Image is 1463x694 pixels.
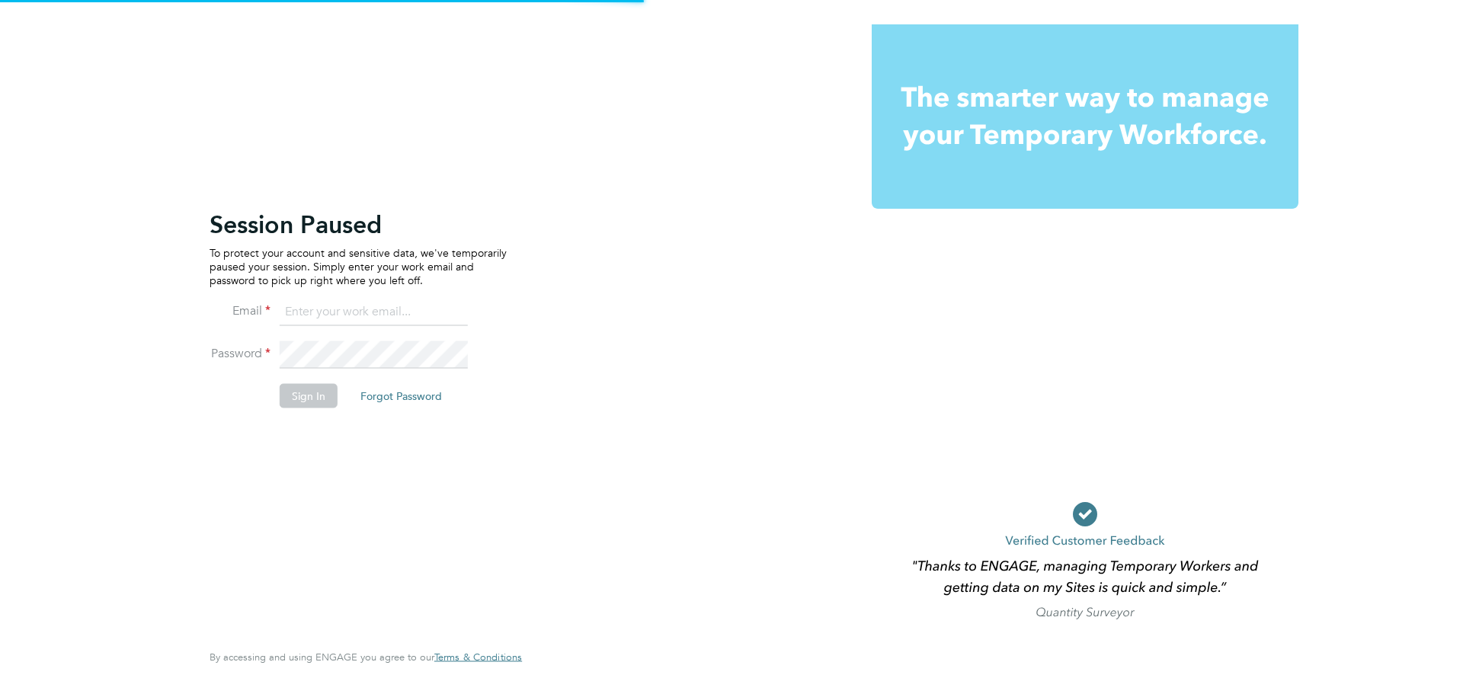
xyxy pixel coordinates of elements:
h2: Session Paused [210,209,507,239]
button: Forgot Password [348,383,454,408]
label: Password [210,345,271,361]
p: To protect your account and sensitive data, we've temporarily paused your session. Simply enter y... [210,245,507,287]
span: By accessing and using ENGAGE you agree to our [210,651,522,664]
button: Sign In [280,383,338,408]
a: Terms & Conditions [434,651,522,664]
label: Email [210,302,271,318]
input: Enter your work email... [280,299,468,326]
